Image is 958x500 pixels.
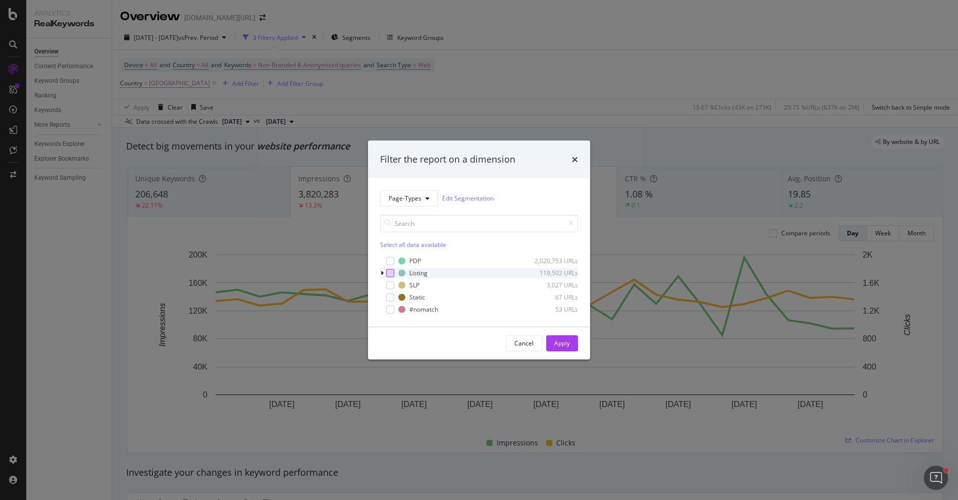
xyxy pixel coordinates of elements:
[389,194,421,203] span: Page-Types
[528,281,578,289] div: 3,027 URLs
[506,335,542,351] button: Cancel
[409,269,428,277] div: Listing
[380,153,515,166] div: Filter the report on a dimension
[554,339,570,347] div: Apply
[528,257,578,265] div: 2,020,753 URLs
[528,293,578,302] div: 67 URLs
[380,240,578,248] div: Select all data available
[409,293,425,302] div: Static
[409,305,438,314] div: #nomatch
[380,190,438,206] button: Page-Types
[528,269,578,277] div: 119,502 URLs
[546,335,578,351] button: Apply
[409,281,419,289] div: SLP
[380,214,578,232] input: Search
[514,339,534,347] div: Cancel
[368,141,590,360] div: modal
[442,193,494,204] a: Edit Segmentation
[528,305,578,314] div: 53 URLs
[924,466,948,490] iframe: Intercom live chat
[409,257,421,265] div: PDP
[572,153,578,166] div: times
